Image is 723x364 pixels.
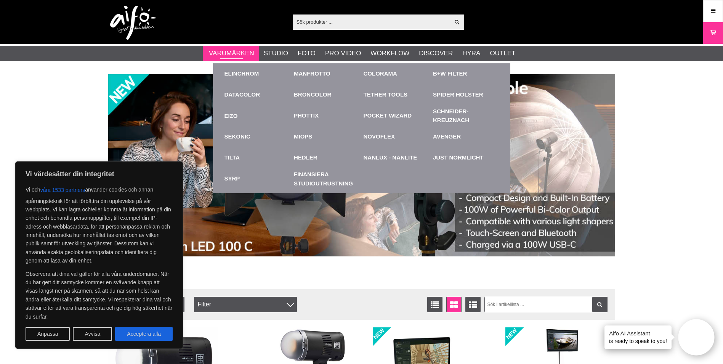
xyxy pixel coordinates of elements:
a: Discover [419,48,453,58]
p: Observera att dina val gäller för alla våra underdomäner. När du har gett ditt samtycke kommer en... [26,270,173,321]
a: Foto [298,48,316,58]
a: Outlet [490,48,515,58]
a: Filtrera [592,297,608,312]
p: Vi värdesätter din integritet [26,169,173,179]
a: Spider Holster [433,90,483,99]
a: TILTA [224,153,240,162]
a: Novoflex [364,132,395,141]
p: Vi och använder cookies och annan spårningsteknik för att förbättra din upplevelse på vår webbpla... [26,183,173,265]
a: Colorama [364,69,397,78]
a: EIZO [224,105,290,126]
a: Broncolor [294,90,331,99]
a: Utökad listvisning [465,297,481,312]
a: Hyra [462,48,480,58]
a: Just Normlicht [433,153,484,162]
a: Miops [294,132,312,141]
a: Finansiera Studioutrustning [294,168,360,189]
input: Sök i artikellista ... [484,297,608,312]
a: Phottix [294,111,319,120]
a: Schneider-Kreuznach [433,107,499,124]
a: Sekonic [224,132,250,141]
a: Tether Tools [364,90,408,99]
a: Studio [264,48,288,58]
a: Hedler [294,153,317,162]
a: Pocket Wizard [364,111,412,120]
div: Filter [194,297,297,312]
a: Pro Video [325,48,361,58]
h4: Aifo AI Assistant [609,329,667,337]
a: Workflow [370,48,409,58]
a: Elinchrom [224,69,259,78]
input: Sök produkter ... [293,16,450,27]
button: Acceptera alla [115,327,173,341]
div: Vi värdesätter din integritet [15,161,183,349]
a: Datacolor [224,90,260,99]
a: Nanlux - Nanlite [364,153,417,162]
a: Listvisning [427,297,442,312]
a: Avenger [433,132,461,141]
button: Avvisa [73,327,112,341]
a: Syrp [224,174,240,183]
button: Anpassa [26,327,70,341]
button: våra 1533 partners [40,183,85,197]
div: is ready to speak to you! [604,325,672,349]
img: Annons:002 banner-elin-led100c11390x.jpg [108,74,615,256]
a: Manfrotto [294,69,330,78]
a: Varumärken [209,48,254,58]
a: Fönstervisning [446,297,462,312]
img: logo.png [110,6,156,40]
a: B+W Filter [433,69,467,78]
